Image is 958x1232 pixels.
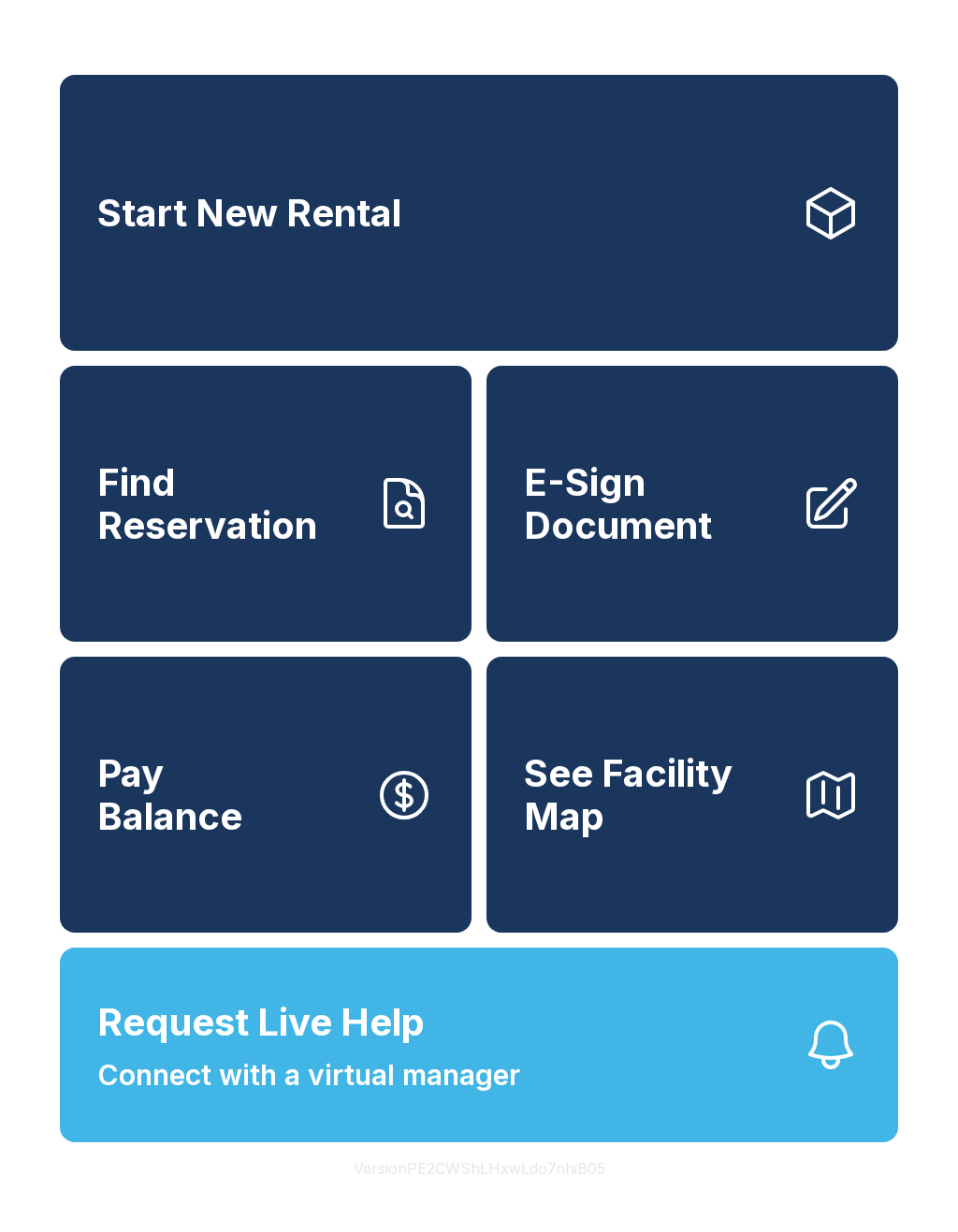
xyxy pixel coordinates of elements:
[60,657,472,933] a: PayBalance
[339,1142,620,1195] button: VersionPE2CWShLHxwLdo7nhiB05
[97,752,242,837] span: Pay Balance
[60,75,898,351] a: Start New Rental
[524,461,786,546] span: E-Sign Document
[97,461,359,546] span: Find Reservation
[486,366,898,642] a: E-Sign Document
[97,192,401,235] span: Start New Rental
[524,752,786,837] span: See Facility Map
[97,1054,520,1096] span: Connect with a virtual manager
[60,366,472,642] a: Find Reservation
[486,657,898,933] button: See Facility Map
[97,994,425,1051] span: Request Live Help
[60,948,898,1142] button: Request Live HelpConnect with a virtual manager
